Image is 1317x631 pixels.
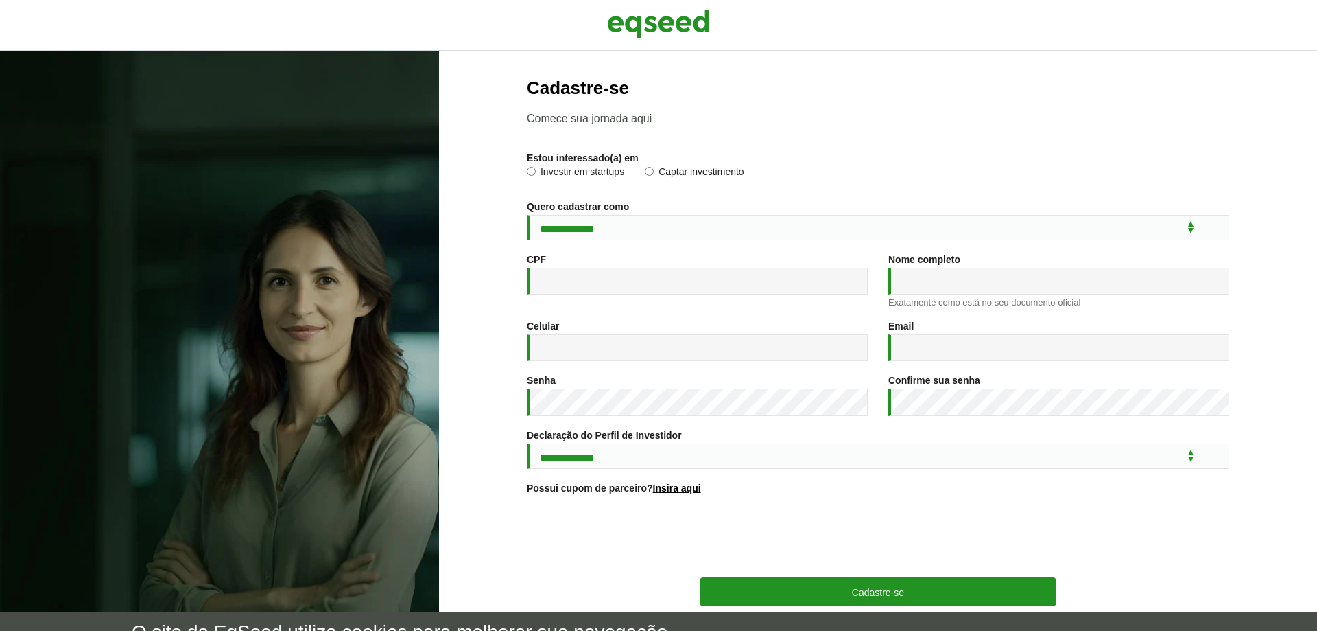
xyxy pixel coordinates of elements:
div: Exatamente como está no seu documento oficial [888,298,1229,307]
button: Cadastre-se [700,577,1056,606]
h2: Cadastre-se [527,78,1229,98]
label: Possui cupom de parceiro? [527,483,701,493]
label: Celular [527,321,559,331]
label: Nome completo [888,255,960,264]
label: Declaração do Perfil de Investidor [527,431,682,440]
label: Estou interessado(a) em [527,153,639,163]
input: Captar investimento [645,167,654,176]
label: Confirme sua senha [888,376,980,385]
a: Insira aqui [653,483,701,493]
label: Senha [527,376,556,385]
iframe: reCAPTCHA [774,510,982,564]
p: Comece sua jornada aqui [527,112,1229,125]
label: Email [888,321,914,331]
label: Captar investimento [645,167,744,181]
label: Investir em startups [527,167,624,181]
label: Quero cadastrar como [527,202,629,211]
img: EqSeed Logo [607,7,710,41]
label: CPF [527,255,546,264]
input: Investir em startups [527,167,536,176]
